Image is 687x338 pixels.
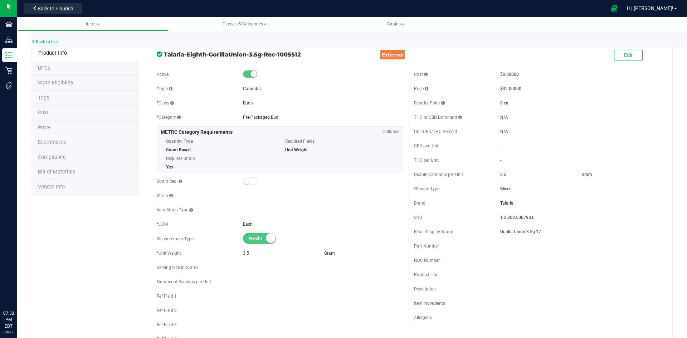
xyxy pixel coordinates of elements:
span: Cannabis [243,86,262,91]
span: $32.00000 [500,86,521,91]
span: Classes & Categories [223,21,267,26]
span: Quantity Type [166,136,275,147]
span: Part Number [414,244,439,249]
span: SKU [414,215,422,220]
span: 3.5 [500,172,506,177]
span: Item Strain Type [157,207,193,212]
span: Brand [414,201,425,206]
span: Pre-Packaged Bud [243,115,278,120]
span: Items [86,21,100,26]
span: THC or CBD Dominant [414,115,462,120]
span: Count Based [166,147,191,152]
span: - [500,158,501,163]
span: Tag [38,95,49,101]
span: Measurement Type [157,236,194,241]
span: CBD per Unit [414,143,438,148]
span: Usable Cannabis per Unit [414,172,463,177]
p: 08/27 [3,329,14,335]
button: Edit [614,50,643,60]
inline-svg: Inventory [5,52,13,59]
span: Open Ecommerce Menu [606,1,622,15]
p: 07:32 PM EDT [3,310,14,329]
span: Retail Display Name [414,229,453,234]
span: Description [414,286,436,292]
span: Unit Weight [157,251,181,256]
span: - [500,143,501,148]
button: Back to Flourish [24,3,82,14]
span: Serving Size in Grams [157,265,199,270]
span: Yes [166,165,173,170]
span: Hi, [PERSON_NAME]! [627,5,673,11]
span: Requires Strain [166,153,275,164]
a: Back to List [31,39,58,44]
span: Price [414,86,428,91]
span: Allergens [414,315,432,320]
span: Active [157,72,169,77]
span: Back to Flourish [38,6,73,11]
span: Type [157,86,172,91]
span: 3.5 [243,251,249,256]
span: Weight [249,233,281,244]
span: $0.00000 [500,72,519,77]
span: Cost [38,109,48,116]
iframe: Resource center unread badge [21,280,30,288]
inline-svg: Tags [5,82,13,89]
span: Bill of Materials [38,169,75,175]
span: Category [157,115,181,120]
span: Product Line [414,272,438,277]
span: Class [157,101,174,106]
span: Price [38,124,50,131]
span: Unit Weight [285,147,308,152]
span: Unit CBD/THC Percent [414,129,457,134]
span: Number of Servings per Unit [157,279,211,284]
span: Strain [157,193,173,198]
span: Gorilla Union 3.5g-17 [500,229,661,235]
span: Each [243,222,253,227]
inline-svg: Retail [5,67,13,74]
inline-svg: Distribution [5,36,13,43]
span: Reorder Point [414,101,445,106]
span: Tag [38,65,50,71]
span: Item Ingredients [414,301,445,306]
iframe: Resource center [7,281,29,302]
span: 0 ea [500,101,508,106]
span: In Sync [157,50,162,58]
span: Edit [624,52,633,58]
span: 1.2.308.500798.0 [500,214,661,221]
span: Source Type [414,186,439,191]
span: Tag [38,80,73,86]
span: Ref Field 2 [157,308,177,313]
span: NDC Number [414,258,440,263]
span: Strain Req. [157,179,182,184]
span: Required Fields [285,136,394,147]
span: THC per Unit [414,158,439,163]
span: Product Info [38,50,67,56]
span: METRC Category Requirements [161,129,233,135]
span: Ref Field 1 [157,294,177,299]
span: Ref Field 3 [157,322,177,327]
span: Ecommerce [38,139,66,145]
span: Vendor Info [38,184,65,190]
span: External [380,50,405,59]
span: UOM [157,222,168,227]
span: N/A [500,115,508,120]
span: Buds [243,101,253,106]
span: Compliance [38,154,66,160]
span: Collapse [383,128,399,135]
span: Strains [387,21,404,26]
span: Talaria [500,200,661,206]
span: Mixed [500,186,661,192]
span: Gram [581,172,592,177]
span: Cost [414,72,428,77]
span: Gram [324,251,335,256]
span: N/A [500,129,508,134]
span: Talaria-Eighth-GorillaUnion-3.5g-Rec-1005512 [164,50,382,59]
inline-svg: Facilities [5,21,13,28]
